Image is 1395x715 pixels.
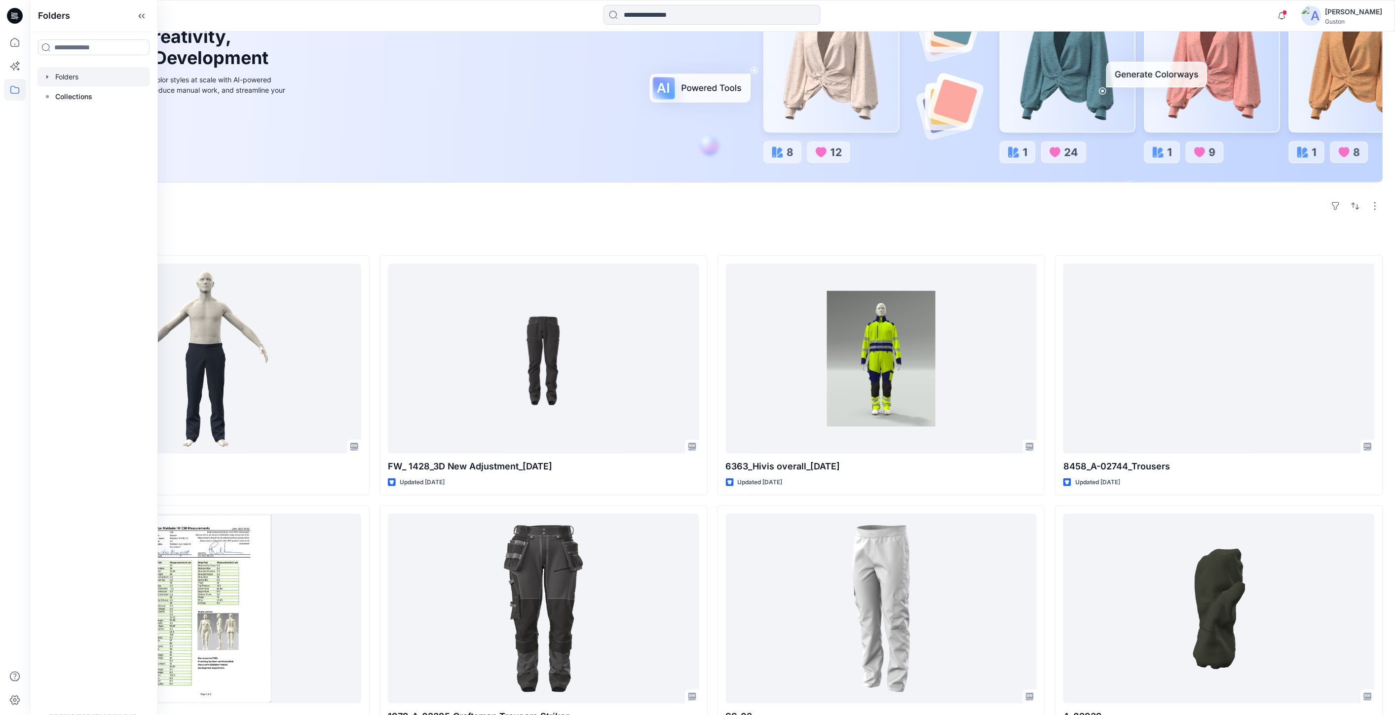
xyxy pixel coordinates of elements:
[388,514,699,704] a: 1979_A-02395_Craftsman Trousers Striker
[1325,18,1383,25] div: Guston
[66,117,288,137] a: Discover more
[1063,514,1375,704] a: A-02939
[388,264,699,454] a: FW_ 1428_3D New Adjustment_09-09-2025
[1075,477,1120,488] p: Updated [DATE]
[726,264,1037,454] a: 6363_Hivis overall_01-09-2025
[50,264,361,454] a: 8458_A-02744_Trousers
[1063,264,1375,454] a: 8458_A-02744_Trousers
[400,477,445,488] p: Updated [DATE]
[726,514,1037,704] a: SS_02
[41,234,1383,246] h4: Styles
[66,26,273,69] h1: Unleash Creativity, Speed Up Development
[50,460,361,473] p: 8458_A-02744_Trousers
[388,460,699,473] p: FW_ 1428_3D New Adjustment_[DATE]
[50,514,361,704] a: Blaklader W C38 1.0
[1302,6,1321,26] img: avatar
[55,91,92,103] p: Collections
[726,460,1037,473] p: 6363_Hivis overall_[DATE]
[1063,460,1375,473] p: 8458_A-02744_Trousers
[1325,6,1383,18] div: [PERSON_NAME]
[738,477,783,488] p: Updated [DATE]
[66,74,288,106] div: Explore ideas faster and recolor styles at scale with AI-powered tools that boost creativity, red...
